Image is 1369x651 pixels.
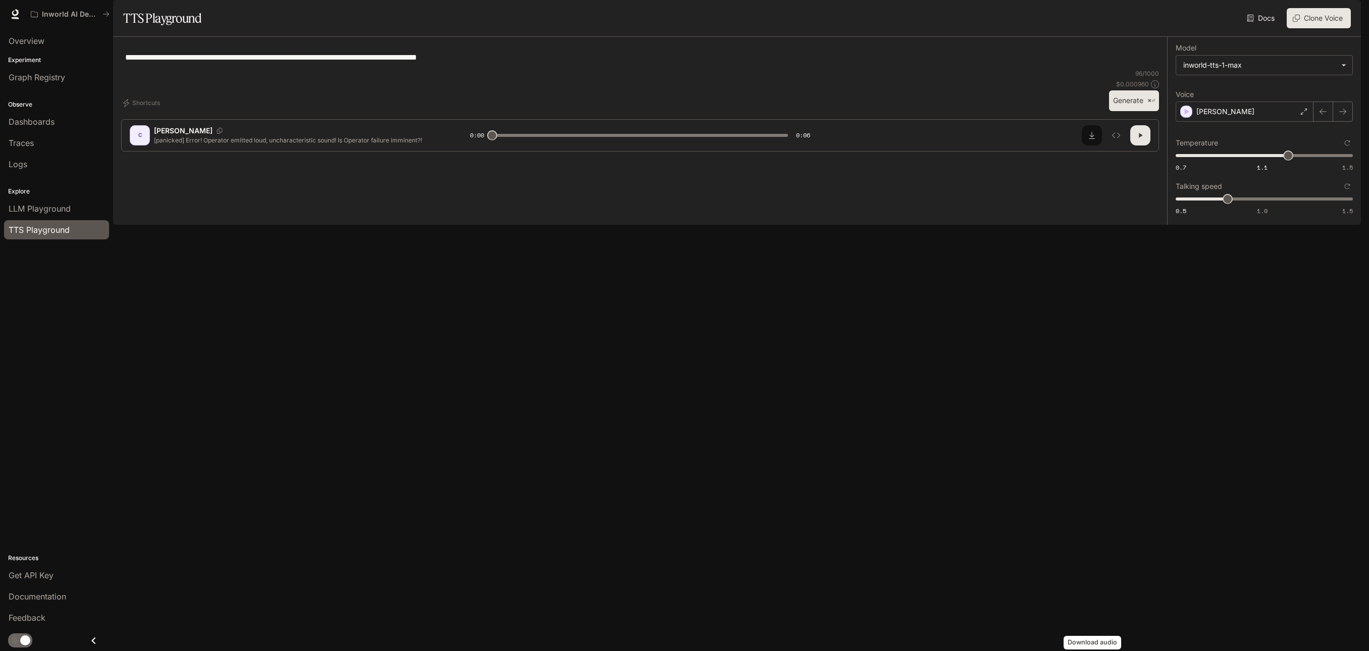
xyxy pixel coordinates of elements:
button: Reset to default [1342,181,1353,192]
h1: TTS Playground [123,8,201,28]
span: 0:06 [796,130,810,140]
button: All workspaces [26,4,114,24]
button: Shortcuts [121,95,164,111]
div: inworld-tts-1-max [1183,60,1336,70]
div: Download audio [1064,636,1121,649]
span: 1.5 [1342,163,1353,172]
div: inworld-tts-1-max [1176,56,1352,75]
span: 0.5 [1176,207,1186,215]
p: [PERSON_NAME] [1196,107,1254,117]
p: Temperature [1176,139,1218,146]
p: Talking speed [1176,183,1222,190]
button: Clone Voice [1287,8,1351,28]
button: Inspect [1106,125,1126,145]
a: Docs [1245,8,1279,28]
p: Model [1176,44,1196,52]
p: [panicked] Error! Operator emitted loud, uncharacteristic sound! Is Operator failure imminent?! [154,136,446,144]
button: Reset to default [1342,137,1353,148]
p: $ 0.000960 [1116,80,1149,88]
div: C [132,127,148,143]
span: 1.1 [1257,163,1268,172]
p: Voice [1176,91,1194,98]
span: 0.7 [1176,163,1186,172]
p: 96 / 1000 [1135,69,1159,78]
p: ⌘⏎ [1147,98,1155,104]
button: Copy Voice ID [213,128,227,134]
span: 1.5 [1342,207,1353,215]
span: 0:00 [470,130,484,140]
button: Generate⌘⏎ [1109,90,1159,111]
button: Download audio [1082,125,1102,145]
p: [PERSON_NAME] [154,126,213,136]
p: Inworld AI Demos [42,10,98,19]
span: 1.0 [1257,207,1268,215]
